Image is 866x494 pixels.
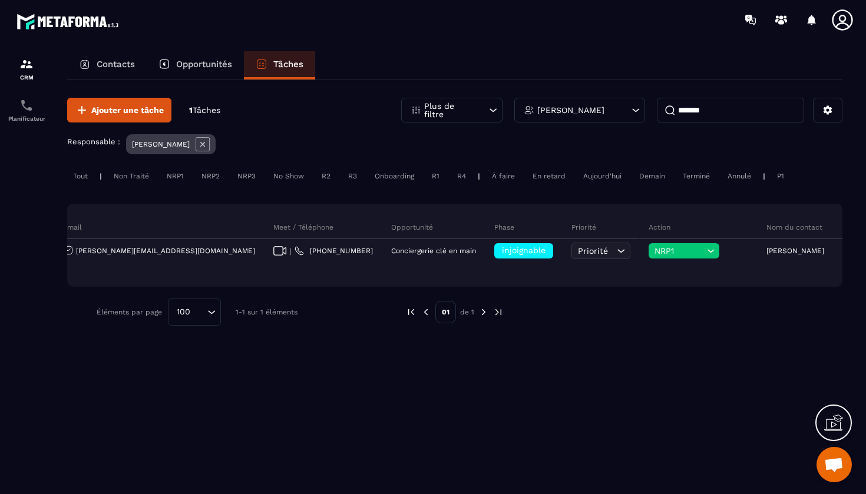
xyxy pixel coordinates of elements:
img: prev [421,307,431,317]
p: [PERSON_NAME] [537,106,604,114]
p: CRM [3,74,50,81]
div: Annulé [722,169,757,183]
p: Nom du contact [766,223,822,232]
img: prev [406,307,417,317]
p: Opportunité [391,223,433,232]
div: Demain [633,169,671,183]
a: Contacts [67,51,147,79]
p: Priorité [571,223,596,232]
div: À faire [486,169,521,183]
p: Éléments par page [97,308,162,316]
input: Search for option [194,306,204,319]
p: Tâches [273,59,303,69]
img: logo [16,11,123,32]
a: schedulerschedulerPlanificateur [3,89,50,131]
div: Onboarding [369,169,420,183]
span: Tâches [193,105,220,115]
p: [PERSON_NAME] [132,140,190,148]
div: NRP2 [196,169,226,183]
p: Meet / Téléphone [273,223,333,232]
button: Ajouter une tâche [67,98,171,122]
p: [PERSON_NAME] [766,247,824,255]
span: Priorité [578,246,608,256]
div: R4 [451,169,472,183]
span: injoignable [502,246,546,255]
div: No Show [267,169,310,183]
div: Ouvrir le chat [817,447,852,482]
p: Action [649,223,670,232]
p: | [478,172,480,180]
p: Planificateur [3,115,50,122]
div: Search for option [168,299,221,326]
a: Opportunités [147,51,244,79]
p: Plus de filtre [424,102,476,118]
div: Terminé [677,169,716,183]
span: 100 [173,306,194,319]
span: NRP1 [655,246,704,256]
p: Email [62,223,82,232]
p: Conciergerie clé en main [391,247,476,255]
p: | [100,172,102,180]
img: next [493,307,504,317]
p: Phase [494,223,514,232]
a: [PHONE_NUMBER] [295,246,373,256]
img: scheduler [19,98,34,112]
div: NRP3 [232,169,262,183]
p: | [763,172,765,180]
a: formationformationCRM [3,48,50,89]
div: Aujourd'hui [577,169,627,183]
div: R2 [316,169,336,183]
div: R1 [426,169,445,183]
div: P1 [771,169,790,183]
p: 1 [189,105,220,116]
p: de 1 [460,307,474,317]
p: 1-1 sur 1 éléments [236,308,298,316]
a: Tâches [244,51,315,79]
span: | [290,247,292,256]
span: Ajouter une tâche [91,104,164,116]
p: Responsable : [67,137,120,146]
p: Opportunités [176,59,232,69]
img: formation [19,57,34,71]
div: Non Traité [108,169,155,183]
p: Contacts [97,59,135,69]
div: NRP1 [161,169,190,183]
img: next [478,307,489,317]
div: R3 [342,169,363,183]
div: Tout [67,169,94,183]
div: En retard [527,169,571,183]
p: 01 [435,301,456,323]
